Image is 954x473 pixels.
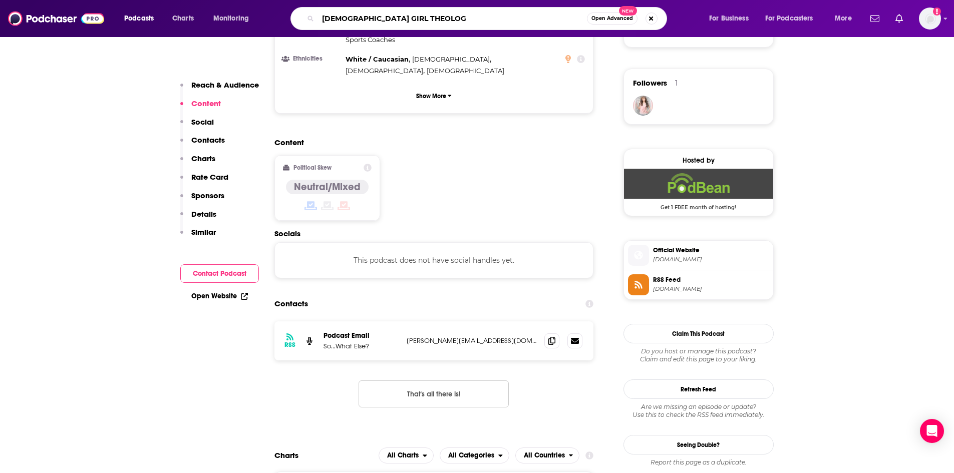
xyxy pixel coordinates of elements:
[623,347,774,355] span: Do you host or manage this podcast?
[759,11,828,27] button: open menu
[920,419,944,443] div: Open Intercom Messenger
[702,11,761,27] button: open menu
[293,164,332,171] h2: Political Skew
[623,379,774,399] button: Refresh Feed
[346,65,425,77] span: ,
[191,191,224,200] p: Sponsors
[180,135,225,154] button: Contacts
[623,458,774,466] div: Report this page as a duplicate.
[284,341,295,349] h3: RSS
[283,87,585,105] button: Show More
[274,450,298,460] h2: Charts
[675,79,678,88] div: 1
[919,8,941,30] span: Logged in as BenLaurro
[440,447,509,463] h2: Categories
[180,209,216,228] button: Details
[628,245,769,266] a: Official Website[DOMAIN_NAME]
[709,12,749,26] span: For Business
[318,11,587,27] input: Search podcasts, credits, & more...
[587,13,638,25] button: Open AdvancedNew
[623,435,774,454] a: Seeing Double?
[624,169,773,210] a: Podbean Deal: Get 1 FREE month of hosting!
[346,55,409,63] span: White / Caucasian
[124,12,154,26] span: Podcasts
[407,336,537,345] p: [PERSON_NAME][EMAIL_ADDRESS][DOMAIN_NAME]
[933,8,941,16] svg: Add a profile image
[891,10,907,27] a: Show notifications dropdown
[919,8,941,30] img: User Profile
[283,56,342,62] h3: Ethnicities
[191,227,216,237] p: Similar
[515,447,580,463] button: open menu
[427,67,504,75] span: [DEMOGRAPHIC_DATA]
[628,274,769,295] a: RSS Feed[DOMAIN_NAME]
[191,117,214,127] p: Social
[379,447,434,463] h2: Platforms
[379,447,434,463] button: open menu
[191,99,221,108] p: Content
[180,154,215,172] button: Charts
[206,11,262,27] button: open menu
[359,380,509,407] button: Nothing here.
[191,80,259,90] p: Reach & Audience
[387,452,419,459] span: All Charts
[653,285,769,293] span: feed.podbean.com
[180,227,216,246] button: Similar
[624,169,773,199] img: Podbean Deal: Get 1 FREE month of hosting!
[8,9,104,28] img: Podchaser - Follow, Share and Rate Podcasts
[294,181,361,193] h4: Neutral/Mixed
[623,347,774,363] div: Claim and edit this page to your liking.
[117,11,167,27] button: open menu
[191,209,216,219] p: Details
[653,246,769,255] span: Official Website
[191,172,228,182] p: Rate Card
[300,7,677,30] div: Search podcasts, credits, & more...
[324,331,399,340] p: Podcast Email
[180,80,259,99] button: Reach & Audience
[866,10,883,27] a: Show notifications dropdown
[180,99,221,117] button: Content
[274,242,594,278] div: This podcast does not have social handles yet.
[191,154,215,163] p: Charts
[324,342,399,350] p: So...What Else?
[346,36,395,44] span: Sports Coaches
[213,12,249,26] span: Monitoring
[653,275,769,284] span: RSS Feed
[624,156,773,165] div: Hosted by
[172,12,194,26] span: Charts
[619,6,637,16] span: New
[191,292,248,300] a: Open Website
[180,172,228,191] button: Rate Card
[180,117,214,136] button: Social
[623,403,774,419] div: Are we missing an episode or update? Use this to check the RSS feed immediately.
[828,11,864,27] button: open menu
[274,229,594,238] h2: Socials
[623,324,774,343] button: Claim This Podcast
[448,452,494,459] span: All Categories
[633,96,653,116] img: eugeniatumanova
[440,447,509,463] button: open menu
[919,8,941,30] button: Show profile menu
[180,191,224,209] button: Sponsors
[191,135,225,145] p: Contacts
[524,452,565,459] span: All Countries
[180,264,259,283] button: Contact Podcast
[633,78,667,88] span: Followers
[416,93,446,100] p: Show More
[515,447,580,463] h2: Countries
[835,12,852,26] span: More
[765,12,813,26] span: For Podcasters
[591,16,633,21] span: Open Advanced
[166,11,200,27] a: Charts
[274,294,308,313] h2: Contacts
[412,55,490,63] span: [DEMOGRAPHIC_DATA]
[624,199,773,211] span: Get 1 FREE month of hosting!
[346,54,410,65] span: ,
[412,54,491,65] span: ,
[653,256,769,263] span: sowhatelse.podbean.com
[274,138,586,147] h2: Content
[346,67,423,75] span: [DEMOGRAPHIC_DATA]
